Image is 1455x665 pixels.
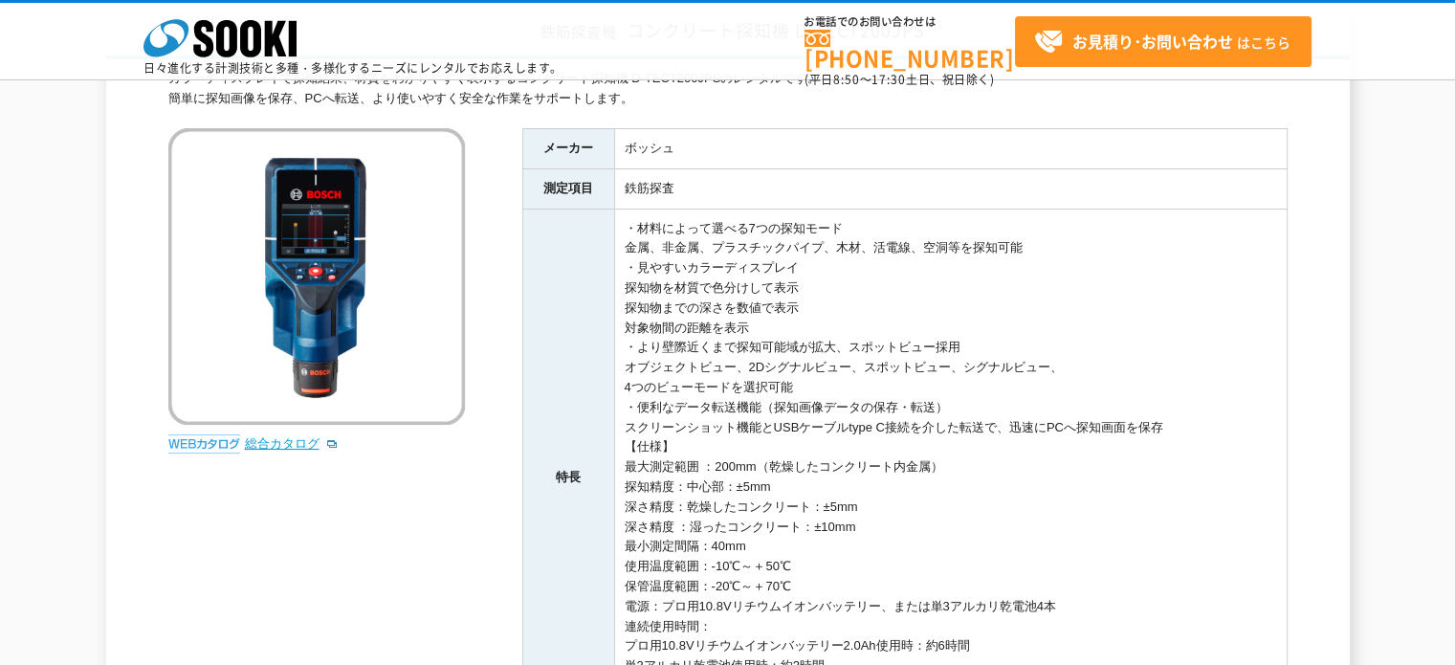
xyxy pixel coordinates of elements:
[833,71,860,88] span: 8:50
[805,30,1015,69] a: [PHONE_NUMBER]
[614,168,1287,209] td: 鉄筋探査
[805,71,994,88] span: (平日 ～ 土日、祝日除く)
[1034,28,1290,56] span: はこちら
[1072,30,1233,53] strong: お見積り･お問い合わせ
[871,71,906,88] span: 17:30
[522,128,614,168] th: メーカー
[168,434,240,454] img: webカタログ
[245,436,339,451] a: 総合カタログ
[522,168,614,209] th: 測定項目
[1015,16,1312,67] a: お見積り･お問い合わせはこちら
[168,128,465,425] img: コンクリート探知機 D-TECT200JPS
[614,128,1287,168] td: ボッシュ
[805,16,1015,28] span: お電話でのお問い合わせは
[143,62,562,74] p: 日々進化する計測技術と多種・多様化するニーズにレンタルでお応えします。
[168,69,1288,109] div: カラーディスプレイで探知結果、材質をわかりやすく表示するコンクリート探知機 D-TECT200JPSのレンタルです。 簡単に探知画像を保存、PCへ転送、より使いやすく安全な作業をサポートします。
